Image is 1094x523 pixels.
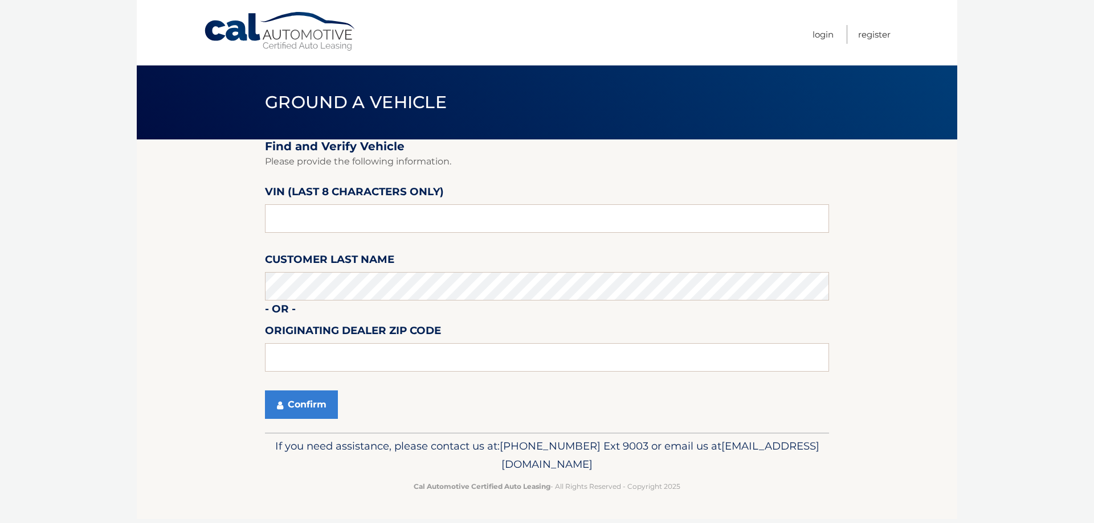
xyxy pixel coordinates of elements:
[414,482,550,491] strong: Cal Automotive Certified Auto Leasing
[265,139,829,154] h2: Find and Verify Vehicle
[265,92,447,113] span: Ground a Vehicle
[265,300,296,322] label: - or -
[265,183,444,204] label: VIN (last 8 characters only)
[500,439,651,452] span: [PHONE_NUMBER] Ext 9003
[265,154,829,170] p: Please provide the following information.
[265,251,394,272] label: Customer Last Name
[272,437,822,473] p: If you need assistance, please contact us at: or email us at
[265,390,338,419] button: Confirm
[203,11,357,52] a: Cal Automotive
[272,480,822,492] p: - All Rights Reserved - Copyright 2025
[813,25,834,44] a: Login
[265,322,441,343] label: Originating Dealer Zip Code
[858,25,891,44] a: Register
